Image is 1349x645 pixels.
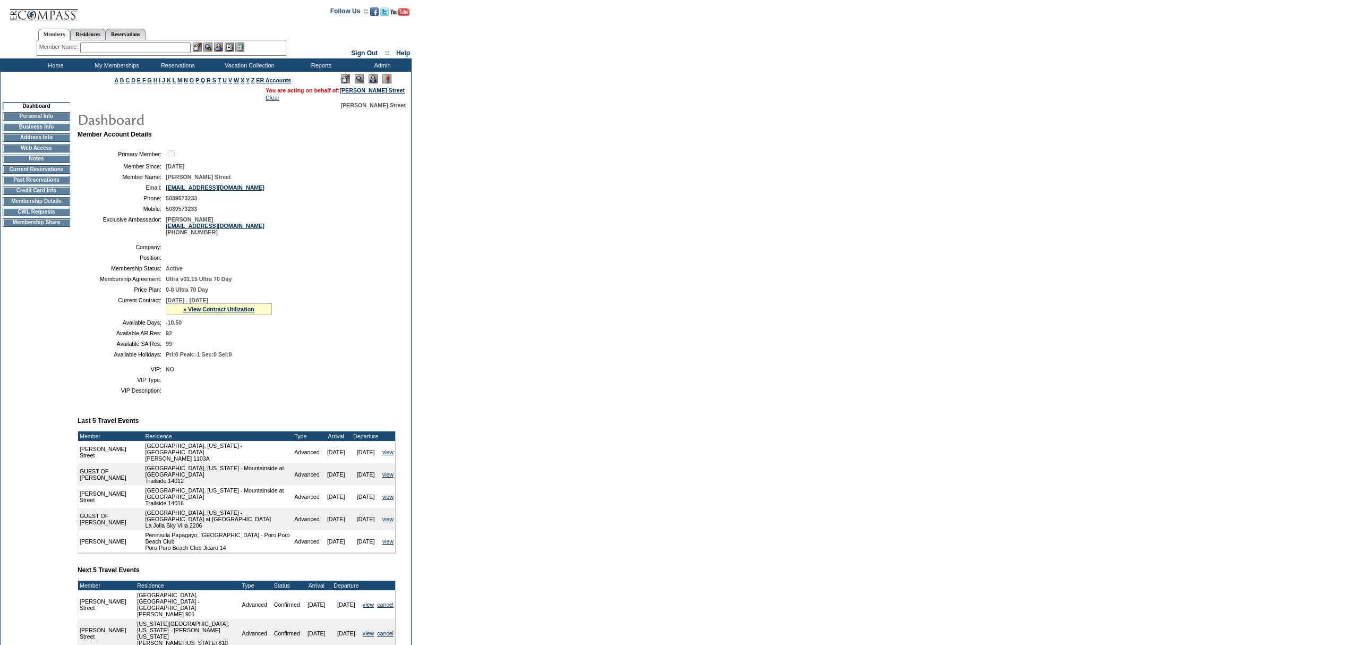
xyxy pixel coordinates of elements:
[166,351,232,358] span: Pri:0 Peak:-1 Sec:0 Sel:0
[363,601,374,608] a: view
[214,43,223,52] img: Impersonate
[321,431,351,441] td: Arrival
[143,486,293,508] td: [GEOGRAPHIC_DATA], [US_STATE] - Mountainside at [GEOGRAPHIC_DATA] Trailside 14016
[201,77,205,83] a: Q
[82,341,161,347] td: Available SA Res:
[173,77,176,83] a: L
[363,630,374,636] a: view
[82,351,161,358] td: Available Holidays:
[293,441,321,463] td: Advanced
[266,95,279,101] a: Clear
[77,108,289,130] img: pgTtlDashboard.gif
[223,77,227,83] a: U
[166,216,264,235] span: [PERSON_NAME] [PHONE_NUMBER]
[241,581,272,590] td: Type
[382,494,394,500] a: view
[135,581,240,590] td: Residence
[293,463,321,486] td: Advanced
[78,131,152,138] b: Member Account Details
[370,11,379,17] a: Become our fan on Facebook
[78,581,132,590] td: Member
[382,471,394,478] a: view
[82,244,161,250] td: Company:
[385,49,389,57] span: ::
[3,144,70,152] td: Web Access
[177,77,182,83] a: M
[351,463,381,486] td: [DATE]
[331,581,361,590] td: Departure
[390,11,409,17] a: Subscribe to our YouTube Channel
[321,463,351,486] td: [DATE]
[39,43,80,52] div: Member Name:
[207,58,289,72] td: Vacation Collection
[78,486,143,508] td: [PERSON_NAME] Street
[351,49,378,57] a: Sign Out
[3,208,70,216] td: CWL Requests
[3,218,70,227] td: Membership Share
[143,463,293,486] td: [GEOGRAPHIC_DATA], [US_STATE] - Mountainside at [GEOGRAPHIC_DATA] Trailside 14012
[153,77,158,83] a: H
[159,77,160,83] a: I
[82,184,161,191] td: Email:
[218,77,221,83] a: T
[82,330,161,336] td: Available AR Res:
[125,77,130,83] a: C
[369,74,378,83] img: Impersonate
[166,319,182,326] span: -10.50
[195,77,199,83] a: P
[293,431,321,441] td: Type
[225,43,234,52] img: Reservations
[293,530,321,553] td: Advanced
[390,8,409,16] img: Subscribe to our YouTube Channel
[78,463,143,486] td: GUEST OF [PERSON_NAME]
[82,163,161,169] td: Member Since:
[340,102,406,108] span: [PERSON_NAME] Street
[193,43,202,52] img: b_edit.gif
[330,6,368,19] td: Follow Us ::
[137,77,141,83] a: E
[82,286,161,293] td: Price Plan:
[147,77,151,83] a: G
[207,77,211,83] a: R
[3,123,70,131] td: Business Info
[3,197,70,206] td: Membership Details
[241,77,244,83] a: X
[78,590,132,619] td: [PERSON_NAME] Street
[166,206,197,212] span: 5039573233
[212,77,216,83] a: S
[321,441,351,463] td: [DATE]
[351,508,381,530] td: [DATE]
[377,630,394,636] a: cancel
[82,377,161,383] td: VIP Type:
[351,431,381,441] td: Departure
[3,186,70,195] td: Credit Card Info
[3,133,70,142] td: Address Info
[3,112,70,121] td: Personal Info
[351,486,381,508] td: [DATE]
[256,77,291,83] a: ER Accounts
[142,77,146,83] a: F
[106,29,146,40] a: Reservations
[82,276,161,282] td: Membership Agreement:
[302,581,331,590] td: Arrival
[78,508,143,530] td: GUEST OF [PERSON_NAME]
[339,87,405,94] a: [PERSON_NAME] Street
[351,441,381,463] td: [DATE]
[166,366,174,372] span: NO
[321,508,351,530] td: [DATE]
[166,276,232,282] span: Ultra v01.15 Ultra 70 Day
[135,590,240,619] td: [GEOGRAPHIC_DATA], [GEOGRAPHIC_DATA] - [GEOGRAPHIC_DATA] [PERSON_NAME] 901
[321,530,351,553] td: [DATE]
[166,174,231,180] span: [PERSON_NAME] Street
[82,174,161,180] td: Member Name:
[382,538,394,545] a: view
[70,29,106,40] a: Residences
[166,223,264,229] a: [EMAIL_ADDRESS][DOMAIN_NAME]
[166,341,172,347] span: 99
[78,417,139,425] b: Last 5 Travel Events
[382,74,391,83] img: Log Concern/Member Elevation
[146,58,207,72] td: Reservations
[120,77,124,83] a: B
[167,77,171,83] a: K
[143,530,293,553] td: Peninsula Papagayo, [GEOGRAPHIC_DATA] - Poro Poro Beach Club Poro Poro Beach Club Jicaro 14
